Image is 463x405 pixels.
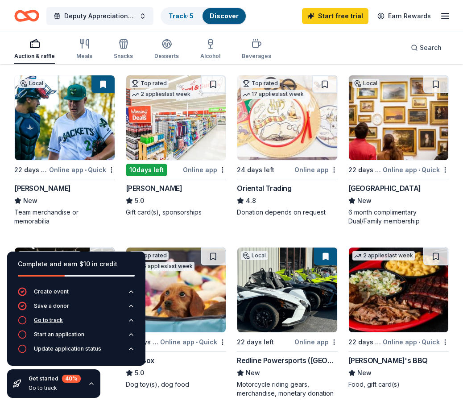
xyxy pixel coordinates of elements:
[348,380,449,389] div: Food, gift card(s)
[76,35,92,64] button: Meals
[85,166,87,174] span: •
[18,287,135,302] button: Create event
[237,355,338,366] div: Redline Powersports ([GEOGRAPHIC_DATA])
[18,344,135,359] button: Update application status
[237,208,338,217] div: Donation depends on request
[349,248,449,332] img: Image for Sonny's BBQ
[348,337,381,347] div: 22 days left
[126,248,226,332] img: Image for BarkBox
[352,79,379,88] div: Local
[294,336,338,347] div: Online app
[302,8,368,24] a: Start free trial
[237,247,338,398] a: Image for Redline Powersports (Augusta)Local22 days leftOnline appRedline Powersports ([GEOGRAPHI...
[126,380,227,389] div: Dog toy(s), dog food
[418,166,420,174] span: •
[126,247,227,389] a: Image for BarkBoxTop rated15 applieslast week22 days leftOnline app•QuickBarkBox5.0Dog toy(s), do...
[23,195,37,206] span: New
[357,368,372,378] span: New
[404,39,449,57] button: Search
[14,53,55,60] div: Auction & raffle
[237,380,338,398] div: Motorcycle riding gears, merchandise, monetary donation
[135,195,144,206] span: 5.0
[348,165,381,175] div: 22 days left
[34,331,84,338] div: Start an application
[130,79,169,88] div: Top rated
[14,183,71,194] div: [PERSON_NAME]
[34,302,69,310] div: Save a donor
[14,75,115,226] a: Image for Augusta GreenJacketsLocal22 days leftOnline app•Quick[PERSON_NAME]NewTeam merchandise o...
[200,53,220,60] div: Alcohol
[18,259,135,269] div: Complete and earn $10 in credit
[126,75,226,160] img: Image for Winn-Dixie
[34,288,69,295] div: Create event
[154,53,179,60] div: Desserts
[237,75,338,217] a: Image for Oriental TradingTop rated17 applieslast week24 days leftOnline appOriental Trading4.8Do...
[242,35,271,64] button: Beverages
[76,53,92,60] div: Meals
[196,339,198,346] span: •
[200,35,220,64] button: Alcohol
[62,375,81,383] div: 40 %
[418,339,420,346] span: •
[126,208,227,217] div: Gift card(s), sponsorships
[29,375,81,383] div: Get started
[14,208,115,226] div: Team merchandise or memorabilia
[237,183,292,194] div: Oriental Trading
[14,165,47,175] div: 22 days left
[18,302,135,316] button: Save a donor
[348,247,449,389] a: Image for Sonny's BBQ2 applieslast week22 days leftOnline app•Quick[PERSON_NAME]'s BBQNewFood, gi...
[383,164,449,175] div: Online app Quick
[237,165,274,175] div: 24 days left
[14,35,55,64] button: Auction & raffle
[246,195,256,206] span: 4.8
[348,208,449,226] div: 6 month complimentary Dual/Family membership
[130,90,192,99] div: 2 applies last week
[126,75,227,217] a: Image for Winn-DixieTop rated2 applieslast week10days leftOnline app[PERSON_NAME]5.0Gift card(s),...
[348,355,428,366] div: [PERSON_NAME]'s BBQ
[18,330,135,344] button: Start an application
[15,75,115,160] img: Image for Augusta GreenJackets
[237,248,337,332] img: Image for Redline Powersports (Augusta)
[348,75,449,226] a: Image for High Museum of ArtLocal22 days leftOnline app•Quick[GEOGRAPHIC_DATA]New6 month complime...
[210,12,239,20] a: Discover
[348,183,421,194] div: [GEOGRAPHIC_DATA]
[183,164,226,175] div: Online app
[246,368,260,378] span: New
[161,7,247,25] button: Track· 5Discover
[18,79,45,88] div: Local
[241,251,268,260] div: Local
[352,251,415,260] div: 2 applies last week
[294,164,338,175] div: Online app
[29,384,81,392] div: Go to track
[49,164,115,175] div: Online app Quick
[237,75,337,160] img: Image for Oriental Trading
[64,11,136,21] span: Deputy Appreciation/Family Fun Day
[34,317,63,324] div: Go to track
[34,345,101,352] div: Update application status
[372,8,436,24] a: Earn Rewards
[357,195,372,206] span: New
[114,35,133,64] button: Snacks
[420,42,442,53] span: Search
[18,316,135,330] button: Go to track
[160,336,226,347] div: Online app Quick
[130,262,194,271] div: 15 applies last week
[241,90,306,99] div: 17 applies last week
[169,12,194,20] a: Track· 5
[14,5,39,26] a: Home
[241,79,280,88] div: Top rated
[242,53,271,60] div: Beverages
[46,7,153,25] button: Deputy Appreciation/Family Fun Day
[126,183,182,194] div: [PERSON_NAME]
[349,75,449,160] img: Image for High Museum of Art
[126,164,167,176] div: 10 days left
[237,337,274,347] div: 22 days left
[383,336,449,347] div: Online app Quick
[154,35,179,64] button: Desserts
[114,53,133,60] div: Snacks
